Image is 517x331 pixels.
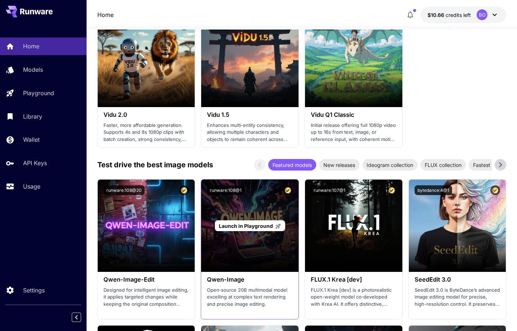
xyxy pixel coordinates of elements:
[311,276,397,283] h3: FLUX.1 Krea [dev]
[103,185,145,195] button: runware:108@20
[362,161,417,169] span: Ideogram collection
[446,12,471,18] span: credits left
[23,89,54,97] p: Playground
[428,12,446,18] span: $10.66
[97,10,114,19] nav: breadcrumb
[179,185,189,195] button: Certified Model – Vetted for best performance and includes a commercial license.
[23,42,39,50] p: Home
[311,287,397,308] p: FLUX.1 Krea [dev] is a photorealistic open-weight model co‑developed with Krea AI. It offers dist...
[311,111,397,118] h3: Vidu Q1 Classic
[23,286,45,295] p: Settings
[305,180,402,272] img: alt
[103,276,189,283] h3: Qwen-Image-Edit
[469,159,513,171] div: Fastest models
[23,135,40,144] p: Wallet
[420,159,466,171] div: FLUX collection
[23,182,40,191] p: Usage
[283,185,293,195] button: Certified Model – Vetted for best performance and includes a commercial license.
[97,10,114,19] a: Home
[201,15,299,107] img: alt
[420,6,506,23] button: $10.66026BO
[207,185,244,195] button: runware:108@1
[415,185,452,195] button: bytedance:4@1
[23,65,43,74] p: Models
[268,161,316,169] span: Featured models
[103,122,189,143] p: Faster, more affordable generation. Supports 4s and 8s 1080p clips with batch creation, strong co...
[215,220,285,231] a: Launch in Playground
[490,185,500,195] button: Certified Model – Vetted for best performance and includes a commercial license.
[207,287,293,308] p: Open‑source 20B multimodal model excelling at complex text rendering and precise image editing.
[23,112,42,121] p: Library
[319,159,359,171] div: New releases
[103,111,189,118] h3: Vidu 2.0
[77,311,87,324] div: Collapse sidebar
[420,161,466,169] span: FLUX collection
[311,185,348,195] button: runware:107@1
[415,276,500,283] h3: SeedEdit 3.0
[387,185,397,195] button: Certified Model – Vetted for best performance and includes a commercial license.
[319,161,359,169] span: New releases
[311,122,397,143] p: Initial release offering full 1080p video up to 16s from text, image, or reference input, with co...
[98,15,195,107] img: alt
[469,161,513,169] span: Fastest models
[409,180,506,272] img: alt
[268,159,316,171] div: Featured models
[477,9,487,20] div: BO
[98,180,195,272] img: alt
[219,223,273,229] span: Launch in Playground
[415,287,500,308] p: SeedEdit 3.0 is ByteDance’s advanced image editing model for precise, high-resolution control. It...
[72,313,81,322] button: Collapse sidebar
[207,122,293,143] p: Enhances multi-entity consistency, allowing multiple characters and objects to remain coherent ac...
[362,159,417,171] div: Ideogram collection
[305,15,402,107] img: alt
[97,159,213,170] p: Test drive the best image models
[207,111,293,118] h3: Vidu 1.5
[207,276,293,283] h3: Qwen-Image
[103,287,189,308] p: Designed for intelligent image editing, it applies targeted changes while keeping the original co...
[428,11,471,19] div: $10.66026
[23,159,47,167] p: API Keys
